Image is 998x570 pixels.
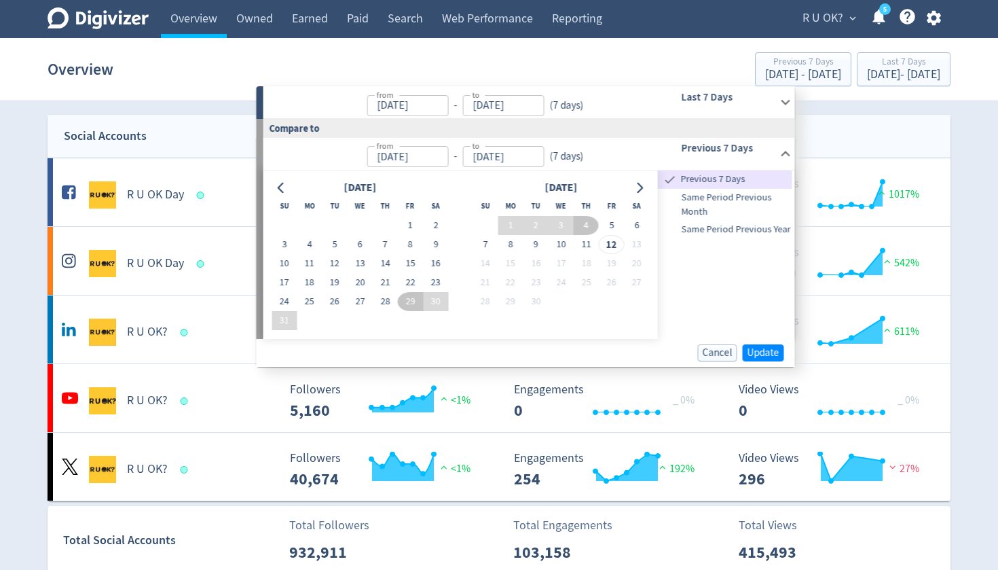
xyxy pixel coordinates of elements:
[574,197,599,216] th: Thursday
[732,177,936,213] svg: Video Views 76,183
[373,235,398,254] button: 7
[673,393,695,407] span: _ 0%
[544,98,589,113] div: ( 7 days )
[423,235,448,254] button: 9
[423,273,448,292] button: 23
[898,393,919,407] span: _ 0%
[127,461,168,478] h5: R U OK?
[549,216,574,235] button: 3
[703,348,733,358] span: Cancel
[656,462,695,476] span: 192%
[507,383,711,419] svg: Engagements 0
[48,158,950,226] a: R U OK Day undefinedR U OK Day Followers --- Followers 467,174 <1% Engagements 31,564 Engagements...
[263,86,795,119] div: from-to(7 days)Last 7 Days
[48,433,950,501] a: R U OK? undefinedR U OK? Followers --- Followers 40,674 <1% Engagements 254 Engagements 254 192% ...
[513,540,591,565] p: 103,158
[322,254,347,273] button: 12
[743,344,784,361] button: Update
[283,383,487,419] svg: Followers ---
[881,325,919,338] span: 611%
[448,98,462,113] div: -
[423,197,448,216] th: Saturday
[423,216,448,235] button: 2
[523,216,549,235] button: 2
[89,456,116,483] img: R U OK? undefined
[127,324,168,340] h5: R U OK?
[297,254,322,273] button: 11
[698,344,737,361] button: Cancel
[473,273,498,292] button: 21
[883,5,887,14] text: 5
[498,254,523,273] button: 15
[297,197,322,216] th: Monday
[624,235,649,254] button: 13
[886,462,900,472] img: negative-performance.svg
[739,516,817,535] p: Total Views
[732,383,936,419] svg: Video Views 0
[523,235,549,254] button: 9
[624,273,649,292] button: 27
[398,254,423,273] button: 15
[473,292,498,311] button: 28
[658,171,792,238] nav: presets
[272,254,297,273] button: 10
[881,256,894,266] img: positive-performance.svg
[272,178,291,197] button: Go to previous month
[48,227,950,295] a: R U OK Day undefinedR U OK Day Followers --- Followers 193,051 1% Engagements 47,036 Engagements ...
[755,52,851,86] button: Previous 7 Days[DATE] - [DATE]
[322,273,347,292] button: 19
[373,197,398,216] th: Thursday
[875,188,919,201] span: 1017%
[263,171,795,339] div: from-to(7 days)Previous 7 Days
[599,273,624,292] button: 26
[322,197,347,216] th: Tuesday
[263,138,795,171] div: from-to(7 days)Previous 7 Days
[875,188,889,198] img: positive-performance.svg
[89,387,116,414] img: R U OK? undefined
[89,181,116,209] img: R U OK Day undefined
[348,254,373,273] button: 13
[272,235,297,254] button: 3
[681,89,774,105] h6: Last 7 Days
[181,329,192,336] span: Data last synced: 12 Sep 2025, 2:02am (AEST)
[624,197,649,216] th: Saturday
[272,311,297,330] button: 31
[498,292,523,311] button: 29
[398,273,423,292] button: 22
[658,221,792,238] div: Same Period Previous Year
[437,393,451,404] img: positive-performance.svg
[523,254,549,273] button: 16
[523,292,549,311] button: 30
[64,126,147,146] div: Social Accounts
[322,235,347,254] button: 5
[297,292,322,311] button: 25
[373,292,398,311] button: 28
[398,292,423,311] button: 29
[574,235,599,254] button: 11
[473,235,498,254] button: 7
[272,197,297,216] th: Sunday
[398,197,423,216] th: Friday
[348,197,373,216] th: Wednesday
[798,7,860,29] button: R U OK?
[549,235,574,254] button: 10
[599,216,624,235] button: 5
[599,254,624,273] button: 19
[472,89,479,101] label: to
[339,179,380,197] div: [DATE]
[283,452,487,488] svg: Followers ---
[765,57,841,69] div: Previous 7 Days
[437,462,470,476] span: <1%
[658,189,792,221] div: Same Period Previous Month
[629,178,649,197] button: Go to next month
[297,273,322,292] button: 18
[656,462,669,472] img: positive-performance.svg
[574,273,599,292] button: 25
[289,516,369,535] p: Total Followers
[658,222,792,237] span: Same Period Previous Year
[373,273,398,292] button: 21
[127,393,168,409] h5: R U OK?
[574,254,599,273] button: 18
[48,364,950,432] a: R U OK? undefinedR U OK? Followers --- Followers 5,160 <1% Engagements 0 Engagements 0 _ 0% Video...
[89,250,116,277] img: R U OK Day undefined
